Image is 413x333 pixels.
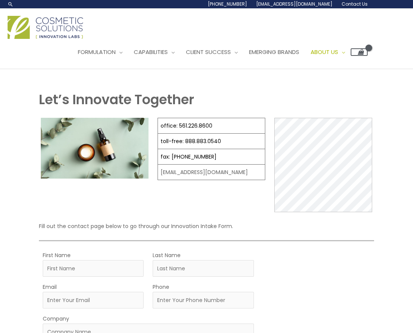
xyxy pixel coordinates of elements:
[43,282,57,292] label: Email
[161,137,221,145] a: toll-free: 888.883.0540
[158,165,265,180] td: [EMAIL_ADDRESS][DOMAIN_NAME]
[67,41,368,63] nav: Site Navigation
[256,1,333,7] span: [EMAIL_ADDRESS][DOMAIN_NAME]
[305,41,351,63] a: About Us
[8,16,83,39] img: Cosmetic Solutions Logo
[153,260,254,277] input: Last Name
[311,48,338,56] span: About Us
[134,48,168,56] span: Capabilities
[72,41,128,63] a: Formulation
[43,250,71,260] label: First Name
[186,48,231,56] span: Client Success
[243,41,305,63] a: Emerging Brands
[153,292,254,308] input: Enter Your Phone Number
[153,282,169,292] label: Phone
[208,1,247,7] span: [PHONE_NUMBER]
[8,1,14,7] a: Search icon link
[351,48,368,56] a: View Shopping Cart, empty
[128,41,180,63] a: Capabilities
[161,153,217,160] a: fax: [PHONE_NUMBER]
[43,314,69,324] label: Company
[153,250,181,260] label: Last Name
[43,292,144,308] input: Enter Your Email
[39,90,194,109] strong: Let’s Innovate Together
[43,260,144,277] input: First Name
[161,122,212,129] a: office: 561.226.8600
[180,41,243,63] a: Client Success
[78,48,116,56] span: Formulation
[342,1,368,7] span: Contact Us
[41,118,148,178] img: Contact page image for private label skincare manufacturer Cosmetic solutions shows a skin care b...
[39,221,374,231] p: Fill out the contact page below to go through our Innovation Intake Form.
[249,48,299,56] span: Emerging Brands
